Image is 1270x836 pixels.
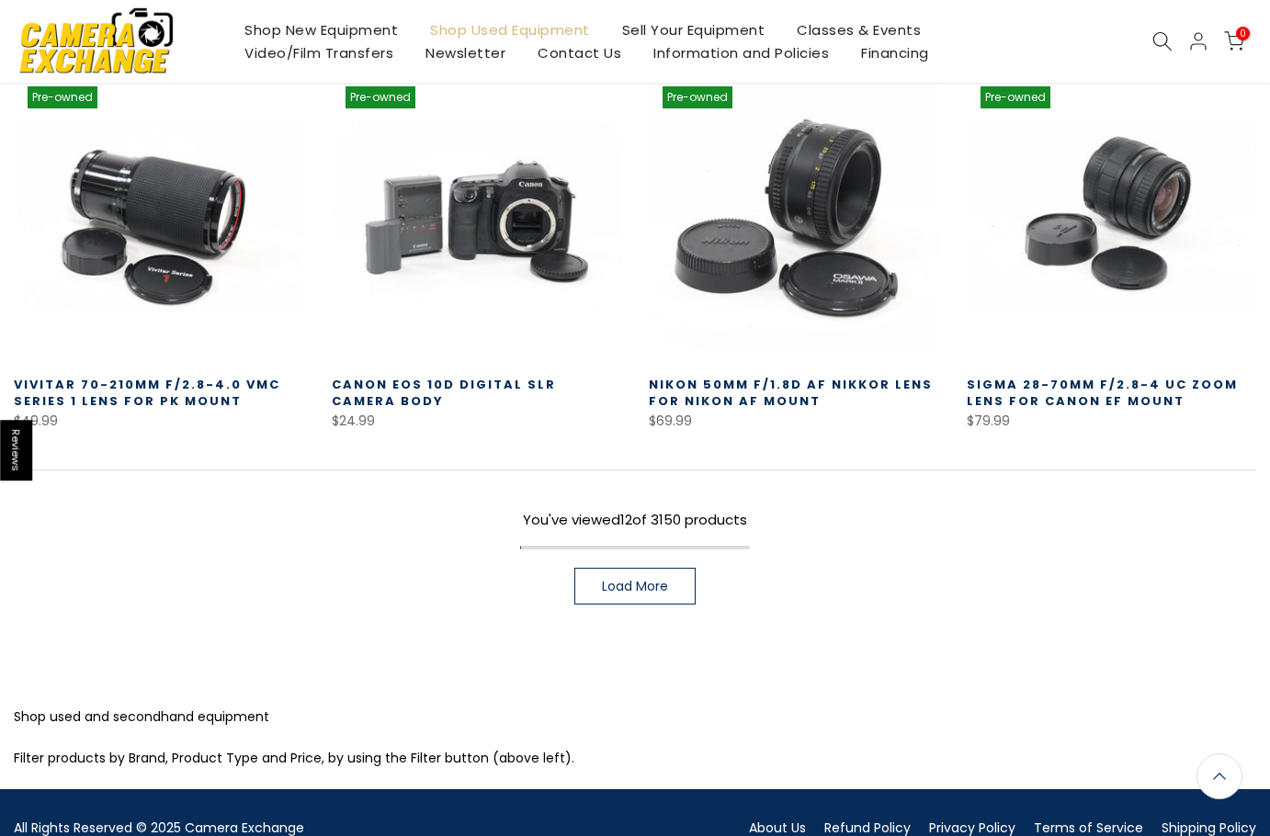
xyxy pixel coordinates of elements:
[606,18,781,41] a: Sell Your Equipment
[649,376,933,410] a: Nikon 50mm f/1.8D AF Nikkor Lens for Nikon AF Mount
[967,410,1257,433] div: $79.99
[229,18,414,41] a: Shop New Equipment
[332,410,622,433] div: $24.99
[14,706,1256,729] p: Shop used and secondhand equipment
[14,747,1256,770] p: Filter products by Brand, Product Type and Price, by using the Filter button (above left).
[414,18,607,41] a: Shop Used Equipment
[1224,31,1244,51] a: 0
[229,41,410,64] a: Video/Film Transfers
[332,376,556,410] a: Canon EOS 10D Digital SLR Camera Body
[1196,753,1242,799] a: Back to the top
[574,568,696,604] a: Load More
[845,41,946,64] a: Financing
[1236,27,1250,40] span: 0
[967,376,1238,410] a: Sigma 28-70mm f/2.8-4 UC Zoom Lens for Canon EF Mount
[410,41,522,64] a: Newsletter
[638,41,845,64] a: Information and Policies
[14,410,304,433] div: $49.99
[523,510,747,529] span: You've viewed of 3150 products
[649,410,939,433] div: $69.99
[620,510,632,529] span: 12
[602,580,668,593] span: Load More
[781,18,937,41] a: Classes & Events
[14,376,280,410] a: Vivitar 70-210mm f/2.8-4.0 VMC Series 1 Lens for PK Mount
[522,41,638,64] a: Contact Us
